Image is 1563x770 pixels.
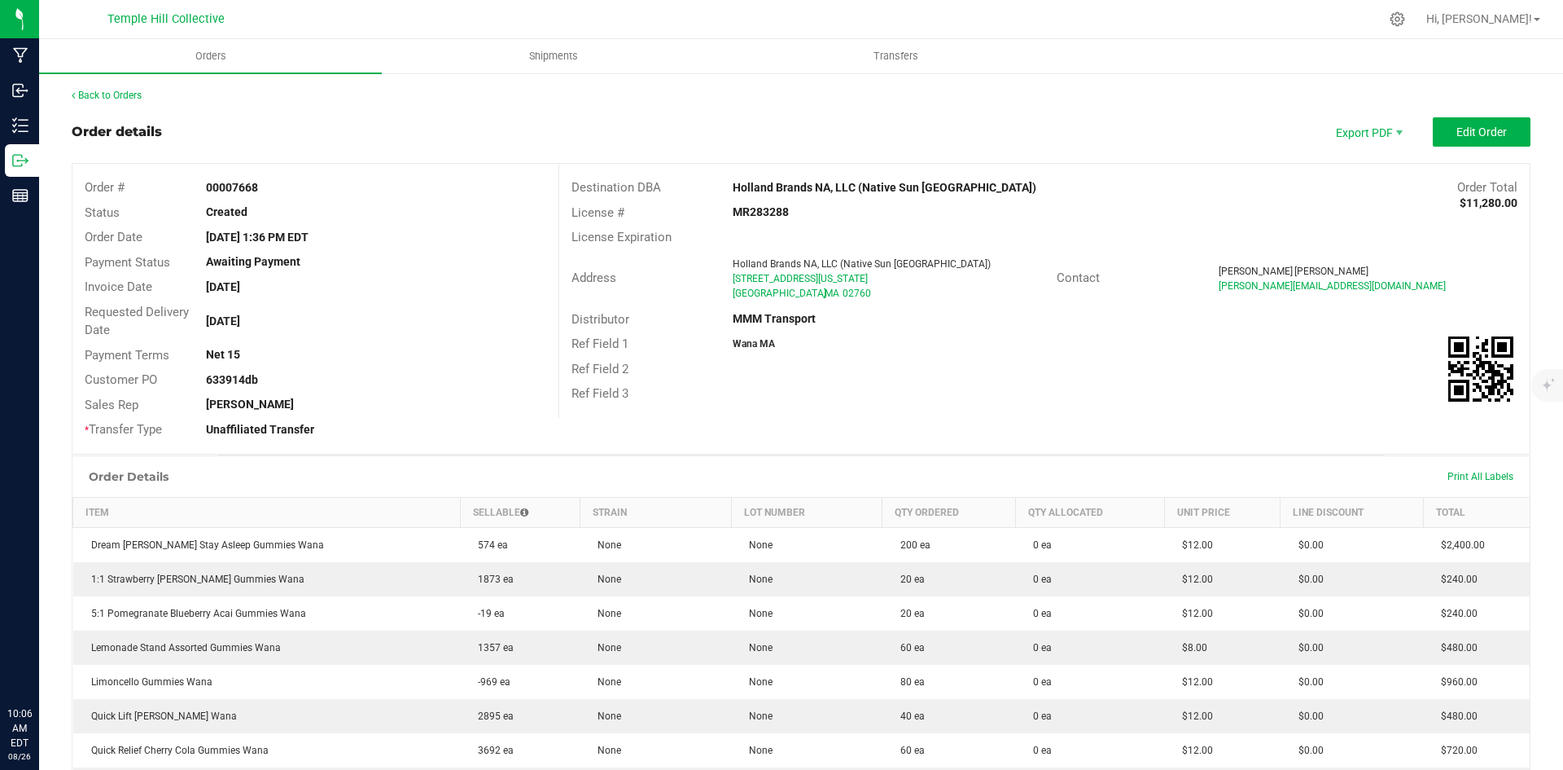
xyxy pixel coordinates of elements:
span: 3692 ea [470,745,514,756]
span: Payment Status [85,255,170,270]
span: Print All Labels [1447,471,1513,482]
span: 80 ea [892,676,925,688]
span: $12.00 [1174,676,1213,688]
th: Qty Ordered [882,497,1015,527]
span: None [589,608,621,619]
span: $0.00 [1290,676,1324,688]
span: $12.00 [1174,608,1213,619]
span: [PERSON_NAME] [1294,266,1368,277]
span: $0.00 [1290,574,1324,585]
span: 0 ea [1025,676,1052,688]
span: Orders [173,49,248,64]
span: Address [571,271,616,285]
span: Invoice Date [85,279,152,294]
span: $12.00 [1174,539,1213,551]
span: -19 ea [470,608,505,619]
span: [STREET_ADDRESS][US_STATE] [733,273,868,284]
span: License # [571,205,624,220]
span: None [589,745,621,756]
th: Unit Price [1164,497,1281,527]
span: Ref Field 1 [571,337,628,351]
inline-svg: Inbound [12,82,28,99]
span: 1:1 Strawberry [PERSON_NAME] Gummies Wana [83,574,304,585]
th: Sellable [460,497,580,527]
span: 0 ea [1025,642,1052,653]
p: 08/26 [7,750,32,763]
qrcode: 00007668 [1448,337,1513,402]
span: Quick Lift [PERSON_NAME] Wana [83,711,237,722]
span: 1873 ea [470,574,514,585]
span: $12.00 [1174,711,1213,722]
span: [PERSON_NAME] [1219,266,1293,277]
span: None [589,642,621,653]
strong: Wana MA [733,338,775,350]
span: Shipments [507,49,600,64]
span: $2,400.00 [1433,539,1485,551]
th: Item [73,497,461,527]
span: Order # [85,180,125,195]
span: $480.00 [1433,642,1478,653]
span: None [741,745,773,756]
th: Line Discount [1281,497,1423,527]
th: Lot Number [731,497,882,527]
button: Edit Order [1433,117,1530,147]
span: 0 ea [1025,539,1052,551]
strong: Awaiting Payment [206,255,300,268]
th: Qty Allocated [1015,497,1164,527]
span: $240.00 [1433,574,1478,585]
span: Lemonade Stand Assorted Gummies Wana [83,642,281,653]
div: Manage settings [1387,11,1408,27]
span: None [589,711,621,722]
inline-svg: Outbound [12,152,28,169]
span: Destination DBA [571,180,661,195]
span: $12.00 [1174,745,1213,756]
a: Orders [39,39,382,73]
span: Ref Field 3 [571,386,628,401]
span: None [741,539,773,551]
span: $0.00 [1290,711,1324,722]
span: Limoncello Gummies Wana [83,676,212,688]
span: $0.00 [1290,608,1324,619]
inline-svg: Reports [12,187,28,204]
th: Strain [580,497,731,527]
span: 1357 ea [470,642,514,653]
strong: 00007668 [206,181,258,194]
span: None [741,608,773,619]
span: 20 ea [892,608,925,619]
span: Quick Relief Cherry Cola Gummies Wana [83,745,269,756]
span: 0 ea [1025,608,1052,619]
span: $480.00 [1433,711,1478,722]
strong: Unaffiliated Transfer [206,423,314,436]
span: Transfers [852,49,940,64]
span: Distributor [571,312,629,327]
span: 0 ea [1025,711,1052,722]
span: Edit Order [1456,125,1507,139]
strong: Created [206,205,247,218]
th: Total [1423,497,1530,527]
span: 0 ea [1025,574,1052,585]
span: $0.00 [1290,642,1324,653]
span: 574 ea [470,539,508,551]
span: -969 ea [470,676,510,688]
span: $960.00 [1433,676,1478,688]
span: 20 ea [892,574,925,585]
span: License Expiration [571,230,672,244]
span: , [823,288,825,299]
span: $0.00 [1290,745,1324,756]
span: [GEOGRAPHIC_DATA] [733,288,826,299]
span: $0.00 [1290,539,1324,551]
span: Payment Terms [85,348,169,363]
span: Contact [1057,271,1100,285]
span: Temple Hill Collective [107,12,225,26]
strong: $11,280.00 [1460,196,1517,209]
strong: MMM Transport [733,312,816,325]
span: MA [825,288,839,299]
span: Export PDF [1319,117,1416,147]
span: None [741,642,773,653]
span: 2895 ea [470,711,514,722]
span: Requested Delivery Date [85,305,189,338]
span: None [589,539,621,551]
span: 40 ea [892,711,925,722]
span: 0 ea [1025,745,1052,756]
strong: Net 15 [206,348,240,361]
